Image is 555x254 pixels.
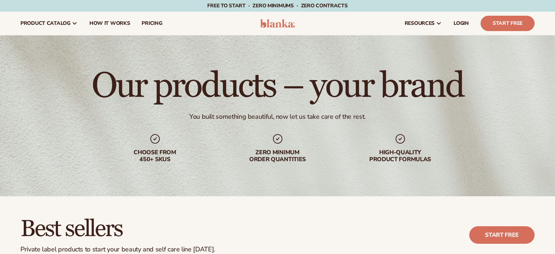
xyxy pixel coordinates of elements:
h2: Best sellers [20,217,215,241]
div: High-quality product formulas [354,149,447,163]
a: pricing [136,12,168,35]
div: Choose from 450+ Skus [108,149,202,163]
div: Private label products to start your beauty and self care line [DATE]. [20,246,215,254]
a: How It Works [84,12,136,35]
a: Start free [469,226,535,244]
a: Start Free [481,16,535,31]
span: resources [405,20,435,26]
div: Zero minimum order quantities [231,149,324,163]
span: product catalog [20,20,70,26]
span: LOGIN [454,20,469,26]
span: How It Works [89,20,130,26]
a: LOGIN [448,12,475,35]
span: pricing [142,20,162,26]
a: product catalog [15,12,84,35]
div: You built something beautiful, now let us take care of the rest. [189,113,366,121]
span: Free to start · ZERO minimums · ZERO contracts [207,2,347,9]
img: logo [260,19,295,28]
a: resources [399,12,448,35]
h1: Our products – your brand [92,69,463,104]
